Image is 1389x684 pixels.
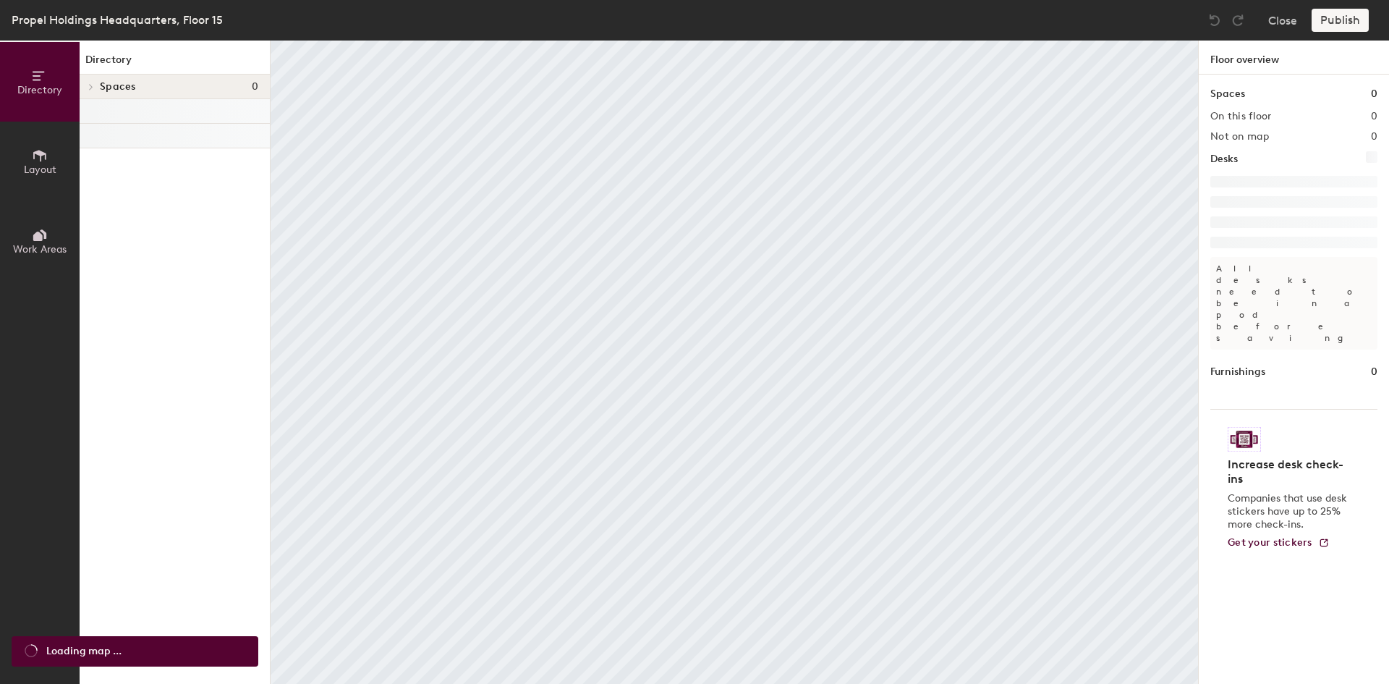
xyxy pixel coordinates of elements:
[1207,13,1222,28] img: Undo
[1210,257,1377,350] p: All desks need to be in a pod before saving
[1228,536,1312,549] span: Get your stickers
[1210,86,1245,102] h1: Spaces
[1199,41,1389,75] h1: Floor overview
[1210,131,1269,143] h2: Not on map
[1371,364,1377,380] h1: 0
[46,643,122,659] span: Loading map ...
[1268,9,1297,32] button: Close
[1210,364,1265,380] h1: Furnishings
[252,81,258,93] span: 0
[1210,111,1272,122] h2: On this floor
[271,41,1198,684] canvas: Map
[13,243,67,256] span: Work Areas
[1228,427,1261,452] img: Sticker logo
[1371,111,1377,122] h2: 0
[1228,492,1351,531] p: Companies that use desk stickers have up to 25% more check-ins.
[80,52,270,75] h1: Directory
[1210,151,1238,167] h1: Desks
[17,84,62,96] span: Directory
[1228,457,1351,486] h4: Increase desk check-ins
[12,11,223,29] div: Propel Holdings Headquarters, Floor 15
[100,81,136,93] span: Spaces
[1228,537,1330,549] a: Get your stickers
[1371,86,1377,102] h1: 0
[1371,131,1377,143] h2: 0
[24,164,56,176] span: Layout
[1231,13,1245,28] img: Redo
